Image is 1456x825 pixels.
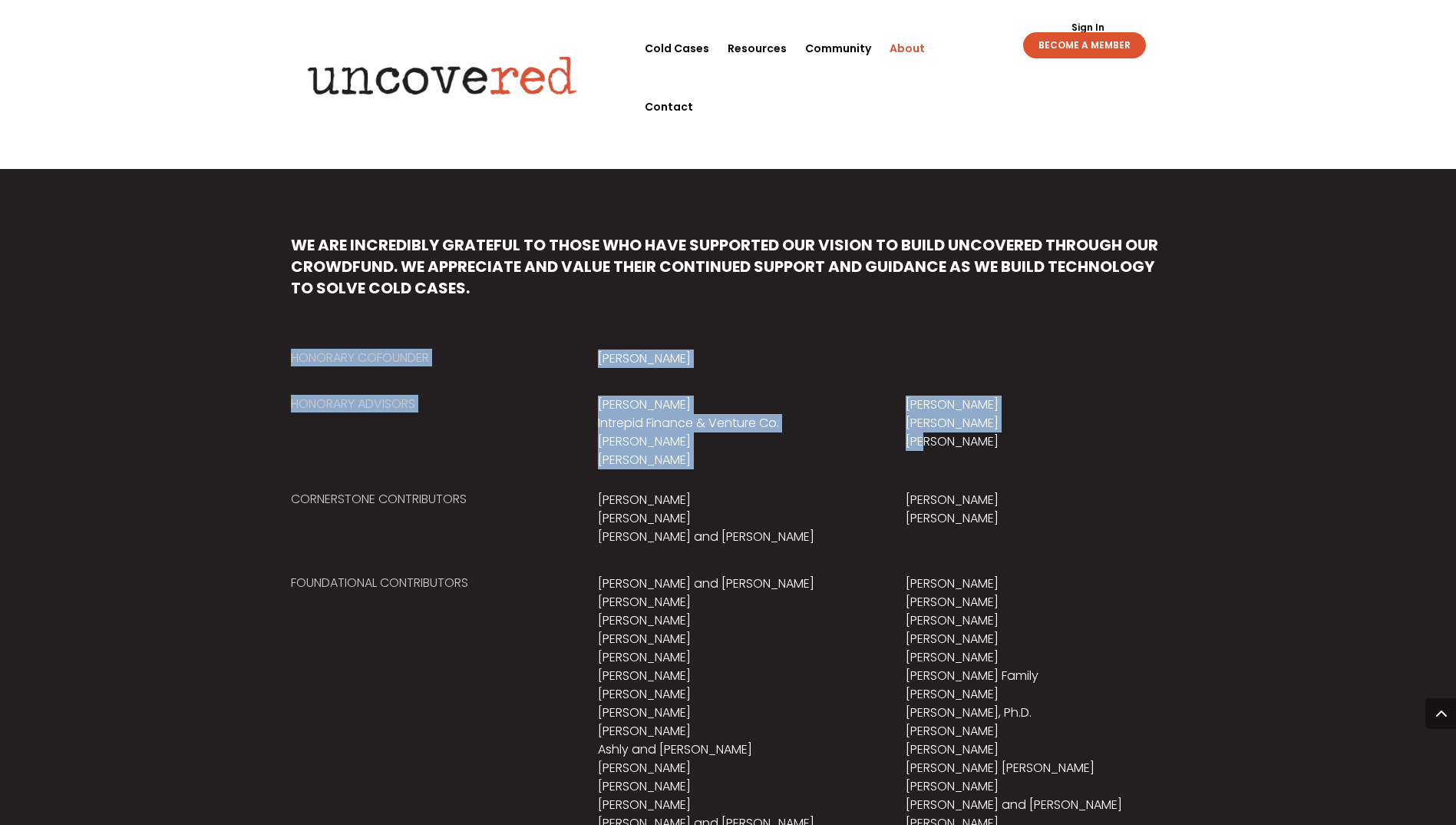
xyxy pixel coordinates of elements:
[598,491,857,546] p: [PERSON_NAME] [PERSON_NAME] [PERSON_NAME] and [PERSON_NAME]
[291,491,550,515] h5: Cornerstone Contributors
[1063,23,1113,32] a: Sign In
[291,234,1166,306] h5: We are incredibly grateful to those who have supported our vision to build Uncovered through our ...
[598,350,857,368] p: [PERSON_NAME]
[805,19,871,78] a: Community
[728,19,787,78] a: Resources
[291,396,550,420] h5: Honorary Advisors
[291,575,550,599] h5: Foundational Contributors
[645,19,709,78] a: Cold Cases
[295,45,590,105] img: Uncovered logo
[645,78,693,136] a: Contact
[1023,32,1146,58] a: BECOME A MEMBER
[890,19,925,78] a: About
[906,491,1165,528] p: [PERSON_NAME] [PERSON_NAME]
[906,396,1165,451] p: [PERSON_NAME] [PERSON_NAME] [PERSON_NAME]
[291,350,550,374] h5: Honorary Cofounder
[598,396,857,469] p: [PERSON_NAME] Intrepid Finance & Venture Co. [PERSON_NAME] [PERSON_NAME]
